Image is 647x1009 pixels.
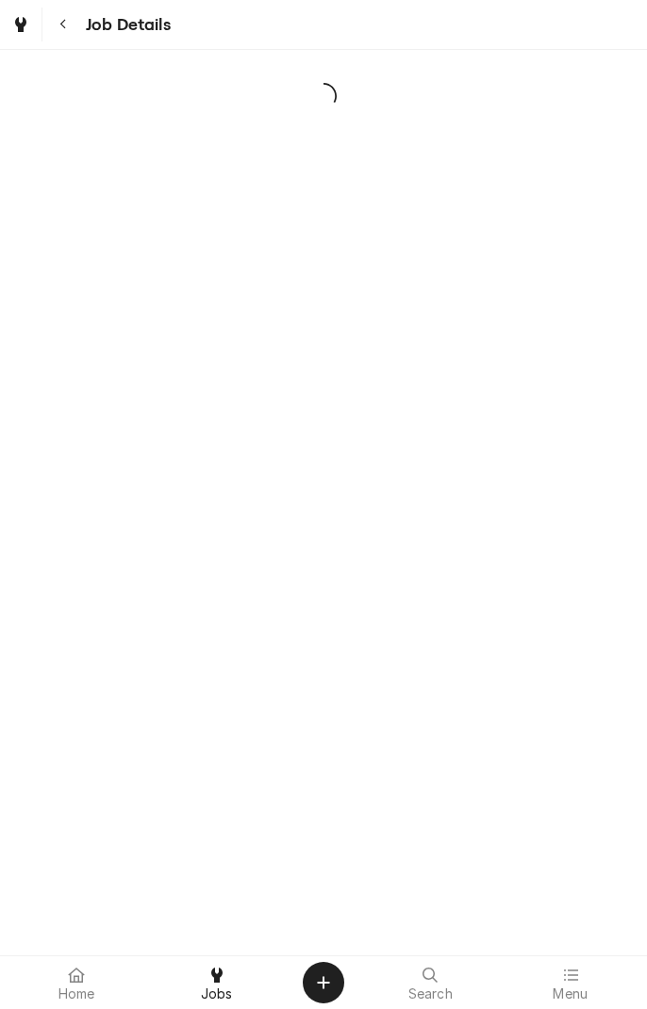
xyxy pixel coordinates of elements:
[502,960,640,1005] a: Menu
[4,8,38,41] a: Go to Jobs
[303,962,344,1003] button: Create Object
[361,960,500,1005] a: Search
[553,986,588,1001] span: Menu
[148,960,287,1005] a: Jobs
[46,8,80,41] button: Navigate back
[8,960,146,1005] a: Home
[408,986,453,1001] span: Search
[58,986,95,1001] span: Home
[201,986,233,1001] span: Jobs
[80,12,171,38] span: Job Details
